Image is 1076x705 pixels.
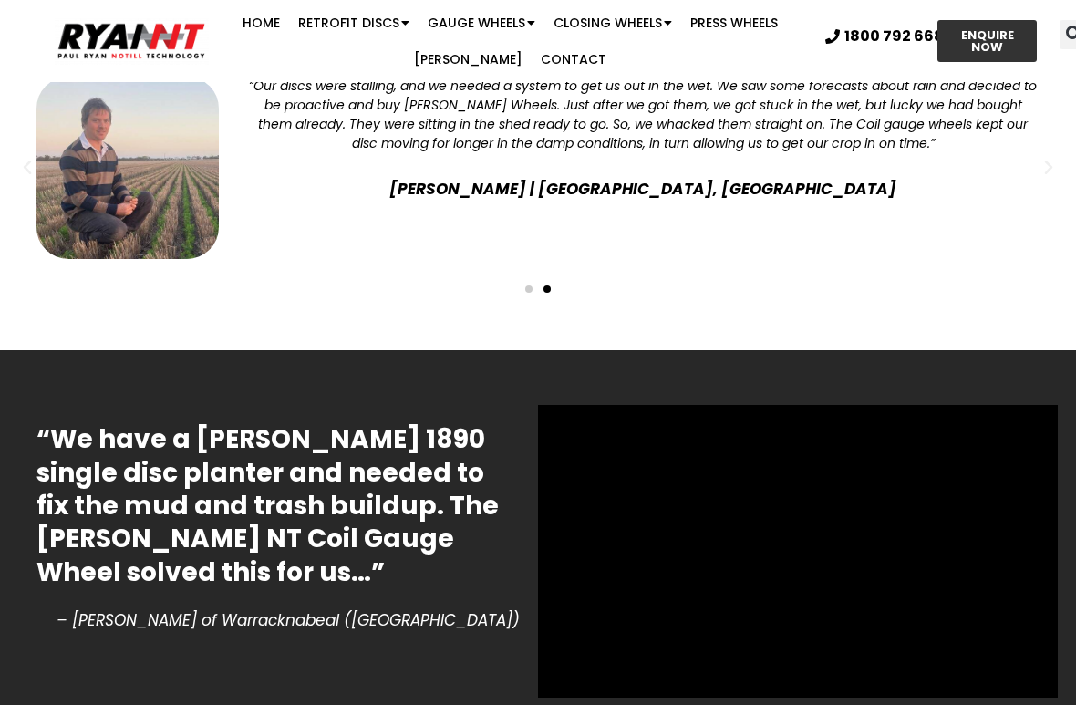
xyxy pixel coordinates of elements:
span: Go to slide 1 [525,285,533,293]
a: Contact [532,41,616,78]
em: – [PERSON_NAME] of Warracknabeal ([GEOGRAPHIC_DATA]) [57,609,520,631]
span: Go to slide 2 [543,285,551,293]
nav: Menu [209,5,812,78]
img: Ryan NT logo [55,17,209,65]
div: Previous slide [18,159,36,177]
a: Press Wheels [681,5,787,41]
div: Next slide [1040,159,1058,177]
span: [PERSON_NAME] | [GEOGRAPHIC_DATA], [GEOGRAPHIC_DATA] [246,176,1040,202]
a: Closing Wheels [544,5,681,41]
a: Retrofit Discs [289,5,419,41]
span: ENQUIRE NOW [954,29,1020,53]
a: Home [233,5,289,41]
a: 1800 792 668 [825,29,944,44]
img: Matt Rohde Gauge Wheel owner [36,77,219,259]
div: “Our discs were stalling, and we needed a system to get us out in the wet. We saw some forecasts ... [246,77,1040,153]
a: ENQUIRE NOW [937,20,1037,62]
a: [PERSON_NAME] [405,41,532,78]
div: 2 / 2 [27,67,1049,268]
span: 1800 792 668 [844,29,944,44]
div: Slides [27,67,1049,305]
h2: “We have a [PERSON_NAME] 1890 single disc planter and needed to fix the mud and trash buildup. Th... [36,423,520,589]
a: Gauge Wheels [419,5,544,41]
